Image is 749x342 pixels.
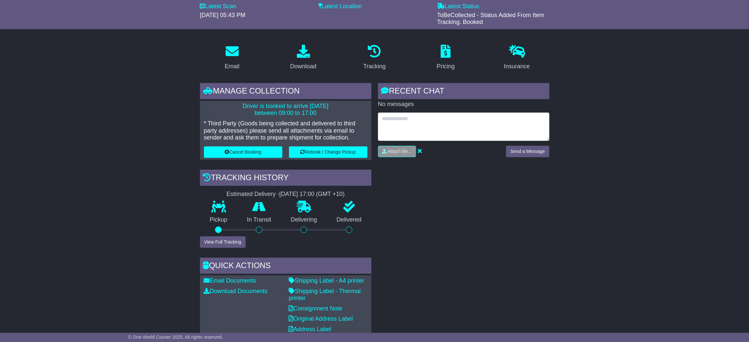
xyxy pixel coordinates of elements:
[220,42,244,73] a: Email
[200,236,246,248] button: View Full Tracking
[506,146,549,157] button: Send a Message
[327,216,371,224] p: Delivered
[286,42,321,73] a: Download
[200,216,237,224] p: Pickup
[204,288,268,294] a: Download Documents
[200,191,371,198] div: Estimated Delivery -
[289,288,361,302] a: Shipping Label - Thermal printer
[279,191,345,198] div: [DATE] 17:00 (GMT +10)
[225,62,239,71] div: Email
[237,216,281,224] p: In Transit
[200,12,246,18] span: [DATE] 05:43 PM
[290,62,317,71] div: Download
[204,103,367,117] p: Driver is booked to arrive [DATE] between 09:00 to 17:00
[504,62,530,71] div: Insurance
[359,42,390,73] a: Tracking
[289,326,331,332] a: Address Label
[200,3,236,10] label: Latest Scan
[128,334,223,340] span: © One World Courier 2025. All rights reserved.
[281,216,327,224] p: Delivering
[200,170,371,187] div: Tracking history
[289,146,367,158] button: Rebook / Change Pickup
[289,277,364,284] a: Shipping Label - A4 printer
[378,83,549,101] div: RECENT CHAT
[500,42,534,73] a: Insurance
[432,42,459,73] a: Pricing
[363,62,386,71] div: Tracking
[200,258,371,275] div: Quick Actions
[204,120,367,141] p: * Third Party (Goods being collected and delivered to third party addresses) please send all atta...
[289,305,342,312] a: Consignment Note
[437,12,544,26] span: ToBeCollected - Status Added From Item Tracking. Booked
[437,3,479,10] label: Latest Status
[204,277,256,284] a: Email Documents
[204,146,282,158] button: Cancel Booking
[378,101,549,108] p: No messages
[319,3,362,10] label: Latest Location
[289,315,353,322] a: Original Address Label
[437,62,455,71] div: Pricing
[200,83,371,101] div: Manage collection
